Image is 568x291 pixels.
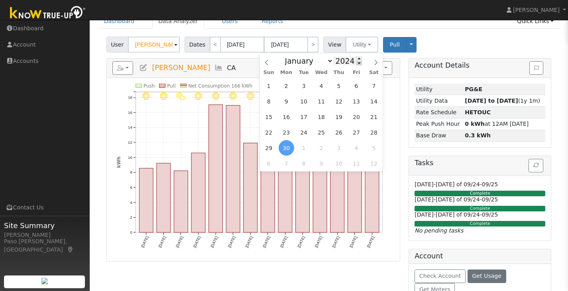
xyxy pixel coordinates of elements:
[415,181,545,188] h6: [DATE]-[DATE] of 09/24-09/25
[229,92,237,100] i: 9/22 - Clear
[279,109,294,125] span: September 16, 2024
[415,107,464,118] td: Rate Schedule
[128,37,180,53] input: Select a User
[330,137,344,232] rect: onclick=""
[191,153,205,232] rect: onclick=""
[415,84,464,95] td: Utility
[331,156,347,171] span: October 10, 2024
[261,148,275,232] rect: onclick=""
[279,140,294,156] span: September 30, 2024
[128,155,132,160] text: 10
[208,105,222,232] rect: onclick=""
[279,125,294,140] span: September 23, 2024
[465,132,491,139] strong: 0.3 kWh
[142,92,150,100] i: 9/17 - Clear
[279,94,294,109] span: September 9, 2024
[415,95,464,107] td: Utility Data
[366,156,381,171] span: October 12, 2024
[349,109,364,125] span: September 20, 2024
[261,140,277,156] span: September 29, 2024
[296,78,312,94] span: September 3, 2024
[157,163,171,232] rect: onclick=""
[331,140,347,156] span: October 3, 2024
[130,230,132,234] text: 0
[465,121,485,127] strong: 0 kWh
[192,236,201,248] text: [DATE]
[415,206,545,211] div: Complete
[312,70,330,75] span: Wed
[529,159,543,172] button: Refresh
[346,37,378,53] button: Utility
[333,57,362,65] input: Year
[330,70,348,75] span: Thu
[415,159,545,167] h5: Tasks
[261,78,277,94] span: September 1, 2024
[465,98,518,104] strong: [DATE] to [DATE]
[167,83,175,89] text: Pull
[116,156,121,168] text: kWh
[226,105,240,232] rect: onclick=""
[4,231,85,239] div: [PERSON_NAME]
[296,125,312,140] span: September 24, 2024
[415,130,464,141] td: Base Draw
[415,270,466,283] button: Check Account
[130,215,132,220] text: 2
[314,236,323,248] text: [DATE]
[295,70,312,75] span: Tue
[278,158,292,232] rect: onclick=""
[210,236,219,248] text: [DATE]
[468,270,506,283] button: Get Usage
[152,64,210,72] span: [PERSON_NAME]
[262,236,271,248] text: [DATE]
[296,140,312,156] span: October 1, 2024
[529,61,543,75] button: Issue History
[331,94,347,109] span: September 12, 2024
[130,170,132,175] text: 8
[365,128,379,233] rect: onclick=""
[152,14,204,29] a: Data Analyzer
[511,14,560,29] a: Quick Links
[366,78,381,94] span: September 7, 2024
[98,14,141,29] a: Dashboard
[415,252,443,260] h5: Account
[415,221,545,227] div: Complete
[349,236,358,248] text: [DATE]
[139,168,153,232] rect: onclick=""
[210,37,221,53] a: <
[415,118,464,130] td: Peak Push Hour
[415,191,545,196] div: Complete
[279,78,294,94] span: September 2, 2024
[261,156,277,171] span: October 6, 2024
[313,158,327,232] rect: onclick=""
[349,140,364,156] span: October 4, 2024
[128,140,132,145] text: 12
[195,92,202,100] i: 9/20 - Clear
[348,115,362,232] rect: onclick=""
[307,37,318,53] a: >
[314,94,329,109] span: September 11, 2024
[279,236,288,248] text: [DATE]
[349,94,364,109] span: September 13, 2024
[67,246,74,253] a: Map
[130,185,132,189] text: 6
[256,14,289,29] a: Reports
[4,220,85,231] span: Site Summary
[348,70,365,75] span: Fri
[331,236,340,248] text: [DATE]
[140,236,149,248] text: [DATE]
[349,78,364,94] span: September 6, 2024
[214,64,223,72] a: Multi-Series Graph
[261,94,277,109] span: September 8, 2024
[128,125,132,130] text: 14
[244,236,254,248] text: [DATE]
[130,200,132,205] text: 4
[314,140,329,156] span: October 2, 2024
[465,109,491,115] strong: C
[314,78,329,94] span: September 4, 2024
[415,196,545,203] h6: [DATE]-[DATE] of 09/24-09/25
[331,109,347,125] span: September 19, 2024
[419,273,461,279] span: Check Account
[212,92,219,100] i: 9/21 - Clear
[176,92,185,100] i: 9/19 - PartlyCloudy
[349,156,364,171] span: October 11, 2024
